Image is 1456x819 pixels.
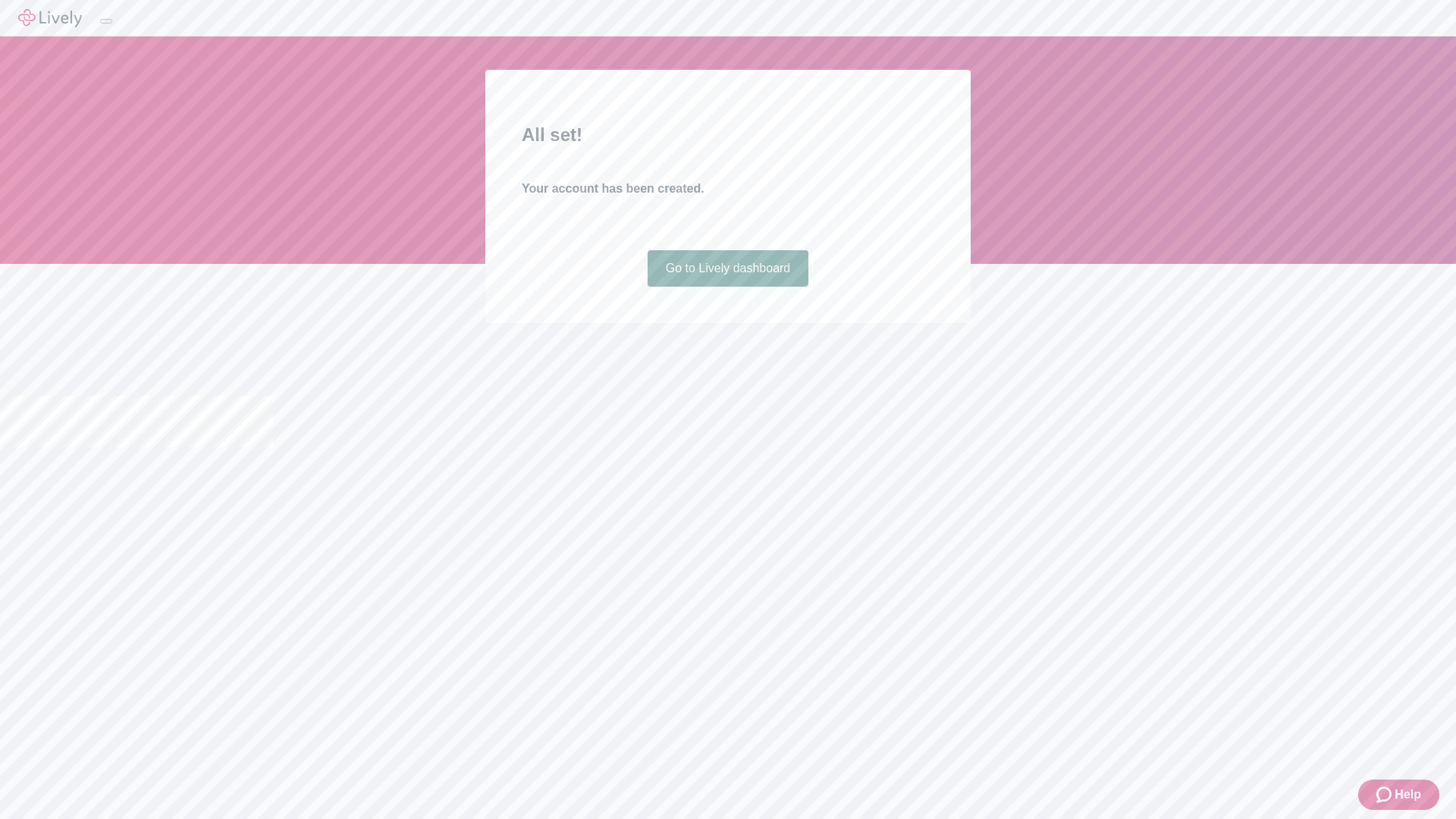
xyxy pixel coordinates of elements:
[100,19,112,24] button: Log out
[18,9,82,27] img: Lively
[648,250,809,287] a: Go to Lively dashboard
[1376,786,1395,804] svg: Zendesk support icon
[1395,786,1421,804] span: Help
[522,121,934,149] h2: All set!
[522,180,934,198] h4: Your account has been created.
[1358,780,1439,810] button: Zendesk support iconHelp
